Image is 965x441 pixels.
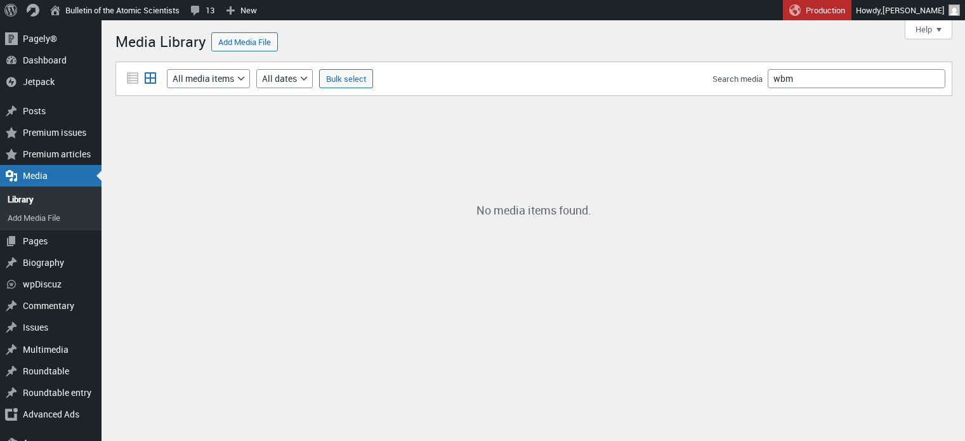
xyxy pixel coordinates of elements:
a: Add Media File [211,32,278,51]
p: No media items found. [115,138,952,219]
button: Help [905,20,952,39]
button: Bulk select [319,69,373,88]
a: Grid view [141,70,159,88]
h1: Media Library [115,27,206,54]
label: Search media [712,73,763,84]
a: List view [124,70,141,88]
span: [PERSON_NAME] [883,4,945,16]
